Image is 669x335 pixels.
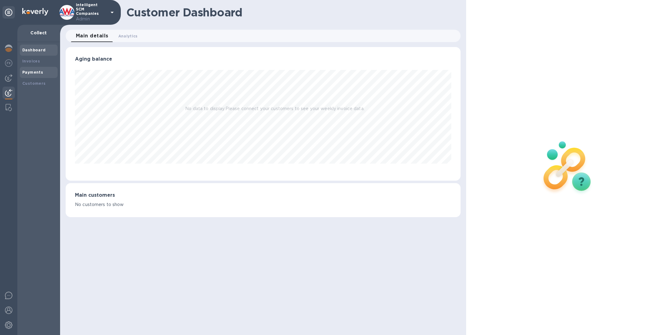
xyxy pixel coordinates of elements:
p: Intelligent SCM Companies [76,3,107,22]
b: Customers [22,81,46,86]
p: Collect [22,30,55,36]
h3: Main customers [75,192,451,198]
h1: Customer Dashboard [126,6,456,19]
b: Invoices [22,59,40,63]
img: Foreign exchange [5,59,12,67]
b: Dashboard [22,48,46,52]
h3: Aging balance [75,56,451,62]
div: Unpin categories [2,6,15,19]
span: Main details [76,32,108,40]
p: No customers to show [75,201,451,208]
b: Payments [22,70,43,75]
img: Logo [22,8,48,15]
p: Admin [76,16,107,22]
span: Analytics [118,33,138,39]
